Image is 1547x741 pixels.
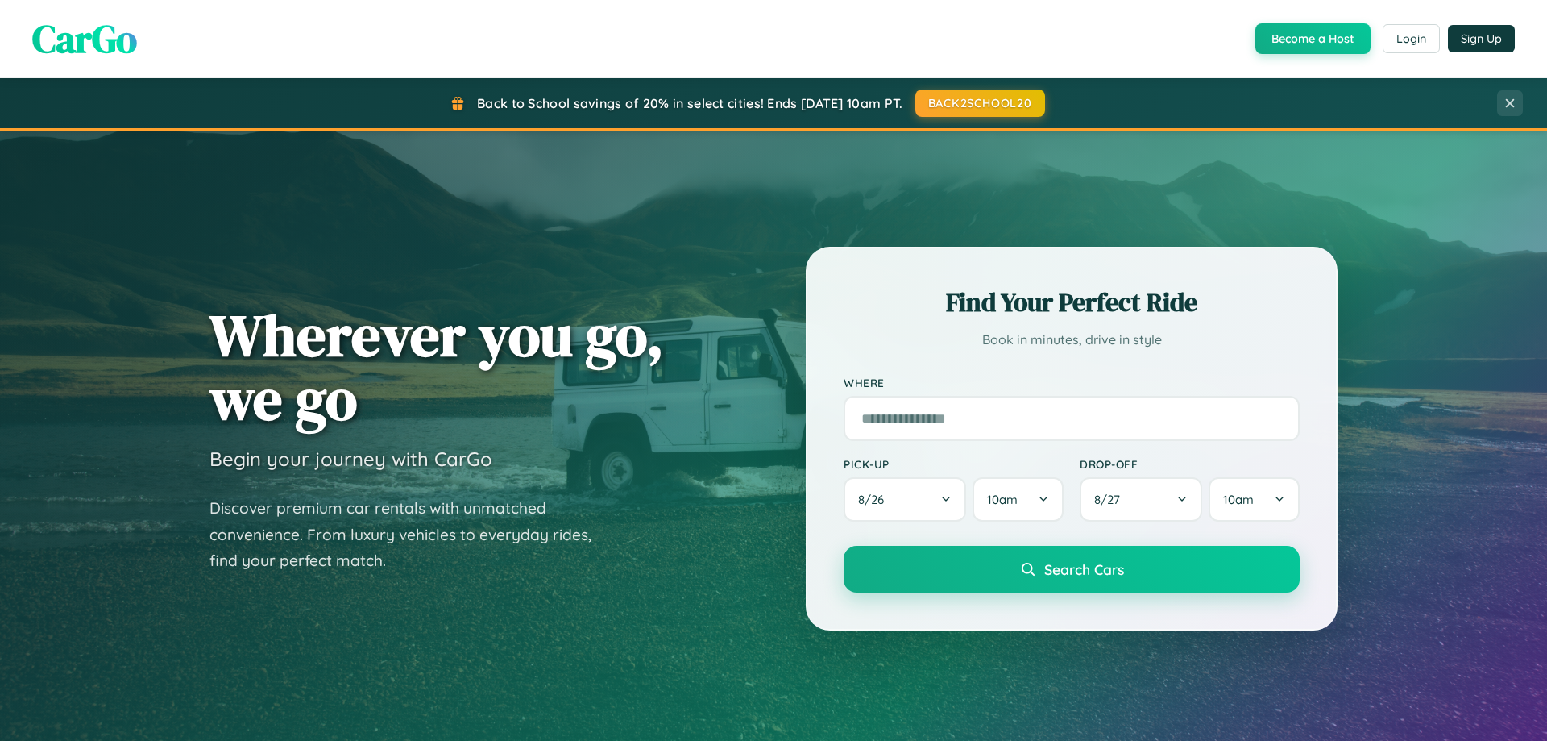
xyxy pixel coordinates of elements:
button: 10am [973,477,1064,522]
label: Pick-up [844,457,1064,471]
button: Login [1383,24,1440,53]
span: Back to School savings of 20% in select cities! Ends [DATE] 10am PT. [477,95,902,111]
p: Book in minutes, drive in style [844,328,1300,352]
span: 10am [987,492,1018,507]
button: Search Cars [844,546,1300,593]
button: 8/26 [844,477,966,522]
button: 10am [1209,477,1300,522]
span: 10am [1223,492,1254,507]
span: Search Cars [1044,560,1124,578]
h2: Find Your Perfect Ride [844,285,1300,320]
button: Become a Host [1255,23,1371,54]
label: Drop-off [1080,457,1300,471]
span: CarGo [32,12,137,65]
p: Discover premium car rentals with unmatched convenience. From luxury vehicles to everyday rides, ... [209,495,612,574]
span: 8 / 27 [1094,492,1128,507]
button: 8/27 [1080,477,1202,522]
button: Sign Up [1448,25,1515,52]
label: Where [844,376,1300,389]
h1: Wherever you go, we go [209,303,664,431]
span: 8 / 26 [858,492,892,507]
button: BACK2SCHOOL20 [915,90,1045,117]
h3: Begin your journey with CarGo [209,447,492,471]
